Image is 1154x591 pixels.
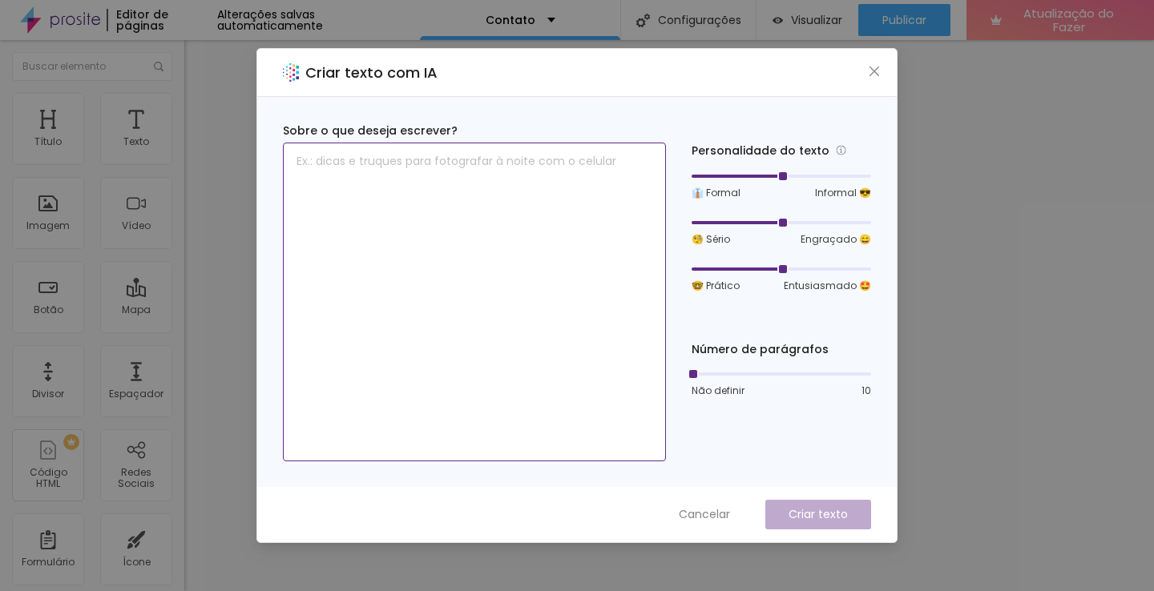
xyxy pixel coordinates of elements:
[692,143,829,159] font: Personalidade do texto
[765,500,871,529] button: Criar texto
[283,123,458,139] font: Sobre o que deseja escrever?
[305,62,438,82] font: Criar texto com IA
[801,232,871,246] font: Engraçado 😄
[679,506,730,522] font: Cancelar
[692,186,740,199] font: 👔 Formal
[692,384,744,397] font: Não definir
[868,65,881,78] span: fechar
[692,279,740,292] font: 🤓 Prático
[692,341,829,357] font: Número de parágrafos
[815,186,871,199] font: Informal 😎
[663,500,746,529] button: Cancelar
[866,63,883,80] button: Fechar
[861,384,871,397] font: 10
[784,279,871,292] font: Entusiasmado 🤩
[692,232,730,246] font: 🧐 Sério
